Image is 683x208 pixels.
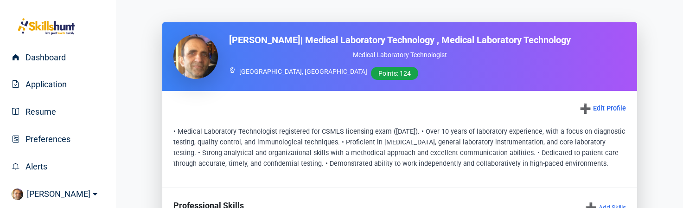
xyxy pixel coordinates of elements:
[22,79,67,89] span: Application
[173,34,218,79] img: O9YLBzmqyMuFGr1O79wt1CM8lV9w9xCzETSdxMmR.jpg
[229,67,571,80] div: [GEOGRAPHIC_DATA], [GEOGRAPHIC_DATA]
[229,33,571,46] h2: [PERSON_NAME] | Medical Laboratory Technology , Medical Laboratory Technology
[22,134,70,144] span: Preferences
[229,50,571,59] p: Medical Laboratory Technologist
[580,102,626,115] a: ➕Edit Profile
[22,162,47,171] span: Alerts
[12,188,23,200] img: O9YLBzmqyMuFGr1O79wt1CM8lV9w9xCzETSdxMmR.jpg
[580,102,591,115] span: ➕
[22,107,56,117] span: Resume
[173,126,626,169] p: • Medical Laboratory Technologist registered for CSMLS licensing exam ([DATE]). • Over 10 years o...
[23,188,90,201] span: [PERSON_NAME]
[22,52,66,62] span: Dashboard
[371,67,418,80] span: Points: 124
[12,16,81,37] img: logo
